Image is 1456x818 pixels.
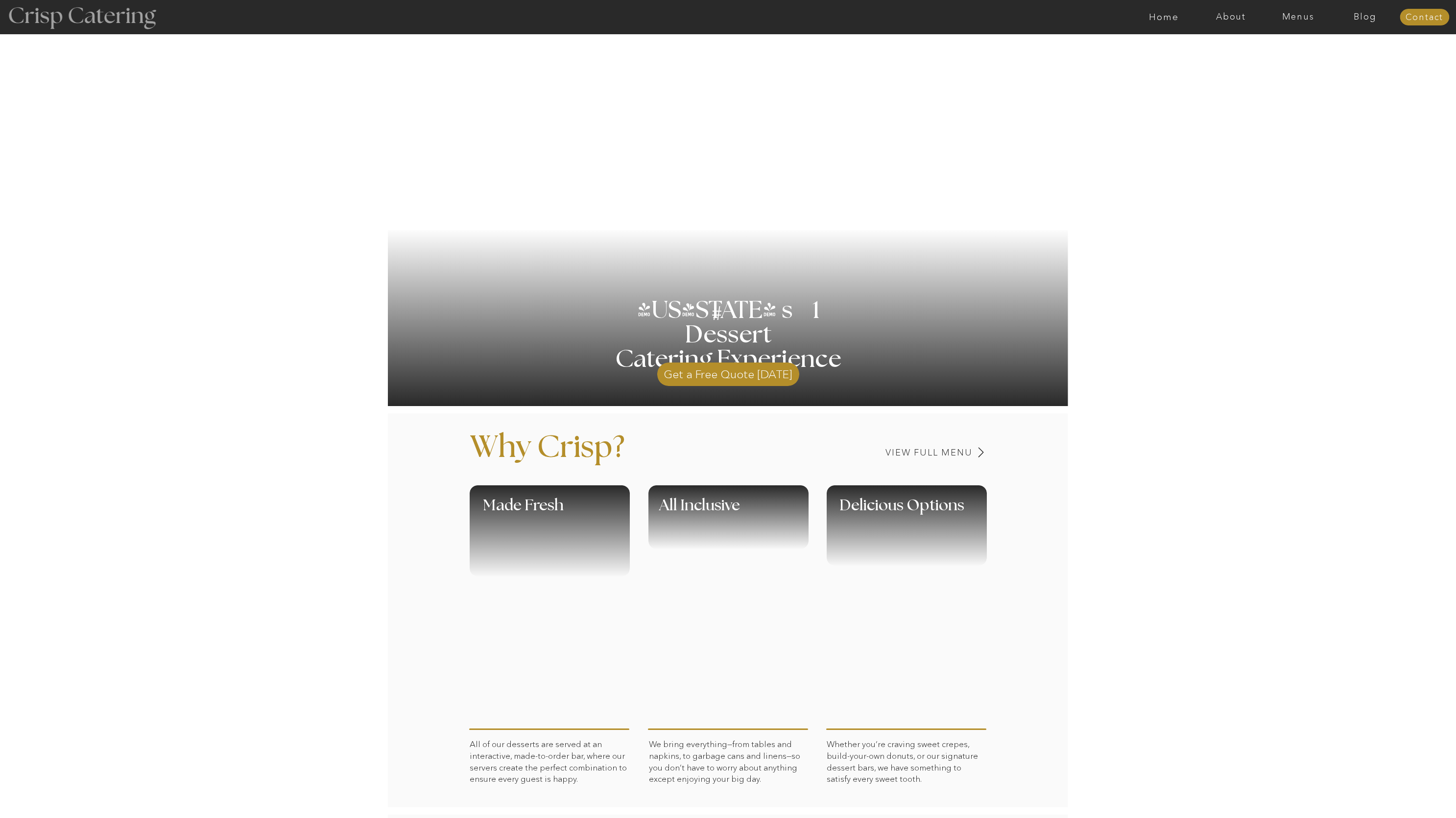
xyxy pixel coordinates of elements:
[470,432,733,477] p: Why Crisp?
[603,298,854,372] h1: [US_STATE] s 1 Dessert Catering Experience
[659,498,869,526] h1: All Inclusive
[1400,13,1449,23] a: Contact
[690,304,746,332] h3: #
[670,298,711,323] h3: '
[839,498,1015,526] h1: Delicious Options
[817,448,973,457] a: View Full Menu
[1197,12,1265,22] a: About
[1332,12,1399,22] a: Blog
[483,498,664,526] h1: Made Fresh
[657,358,799,386] a: Get a Free Quote [DATE]
[1130,12,1197,22] a: Home
[1265,12,1332,22] a: Menus
[649,738,809,793] p: We bring everything—from tables and napkins, to garbage cans and linens—so you don’t have to worr...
